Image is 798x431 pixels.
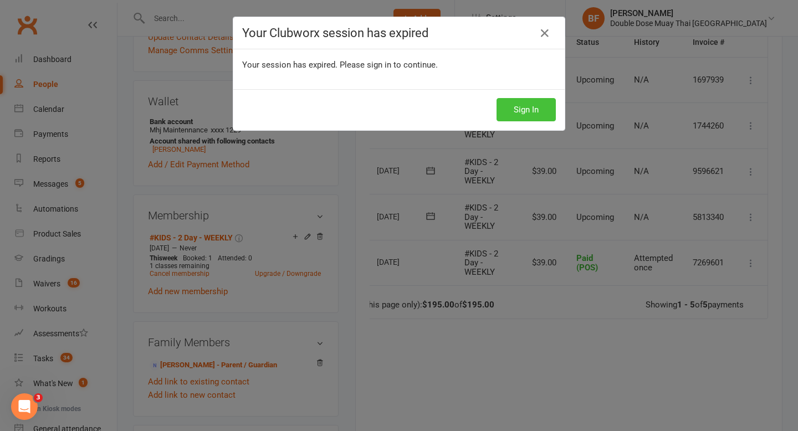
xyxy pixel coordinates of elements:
[242,60,438,70] span: Your session has expired. Please sign in to continue.
[242,26,556,40] h4: Your Clubworx session has expired
[497,98,556,121] button: Sign In
[536,24,554,42] a: Close
[11,393,38,420] iframe: Intercom live chat
[34,393,43,402] span: 3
